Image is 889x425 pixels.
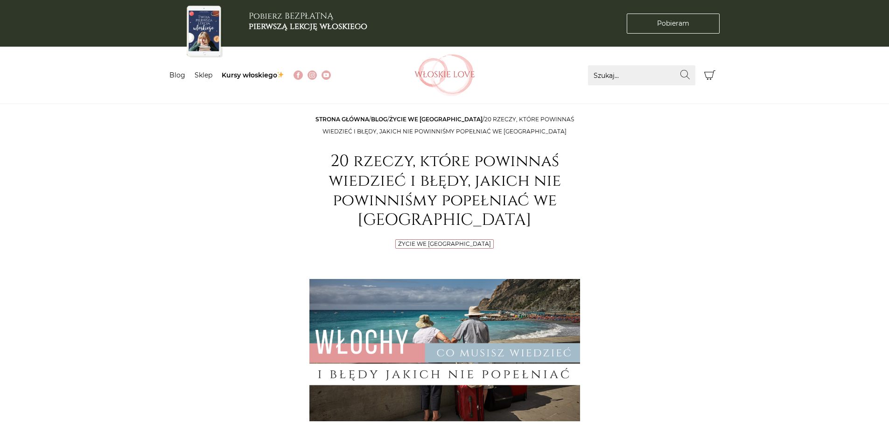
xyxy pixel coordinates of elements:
a: Blog [169,71,185,79]
a: Życie we [GEOGRAPHIC_DATA] [398,240,491,247]
span: Pobieram [657,19,689,28]
a: Życie we [GEOGRAPHIC_DATA] [389,116,483,123]
input: Szukaj... [588,65,695,85]
a: Blog [371,116,387,123]
span: / / / [315,116,574,135]
a: Strona główna [315,116,369,123]
h3: Pobierz BEZPŁATNĄ [249,11,367,31]
a: Kursy włoskiego [222,71,285,79]
a: Sklep [195,71,212,79]
img: Włoskielove [414,54,475,96]
h1: 20 rzeczy, które powinnaś wiedzieć i błędy, jakich nie powinniśmy popełniać we [GEOGRAPHIC_DATA] [309,152,580,230]
button: Koszyk [700,65,720,85]
img: ✨ [277,71,284,78]
b: pierwszą lekcję włoskiego [249,21,367,32]
a: Pobieram [627,14,720,34]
